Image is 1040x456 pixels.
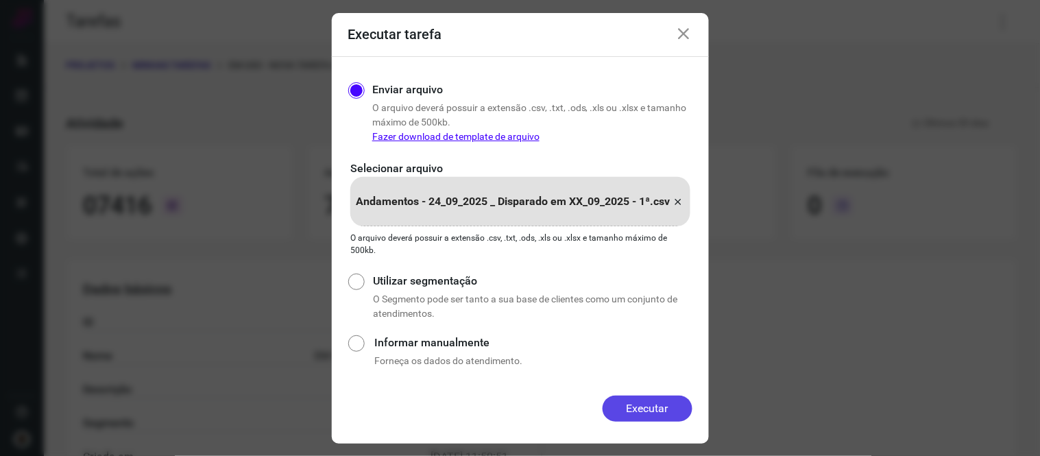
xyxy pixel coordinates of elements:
label: Informar manualmente [374,335,692,351]
p: Forneça os dados do atendimento. [374,354,692,368]
label: Enviar arquivo [372,82,443,98]
p: Andamentos - 24_09_2025 _ Disparado em XX_09_2025 - 1ª.csv [356,193,670,210]
label: Utilizar segmentação [373,273,692,289]
a: Fazer download de template de arquivo [372,131,540,142]
h3: Executar tarefa [348,26,442,43]
p: O arquivo deverá possuir a extensão .csv, .txt, .ods, .xls ou .xlsx e tamanho máximo de 500kb. [351,232,690,256]
p: O arquivo deverá possuir a extensão .csv, .txt, .ods, .xls ou .xlsx e tamanho máximo de 500kb. [372,101,692,144]
button: Executar [603,396,692,422]
p: Selecionar arquivo [351,160,690,177]
p: O Segmento pode ser tanto a sua base de clientes como um conjunto de atendimentos. [373,292,692,321]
